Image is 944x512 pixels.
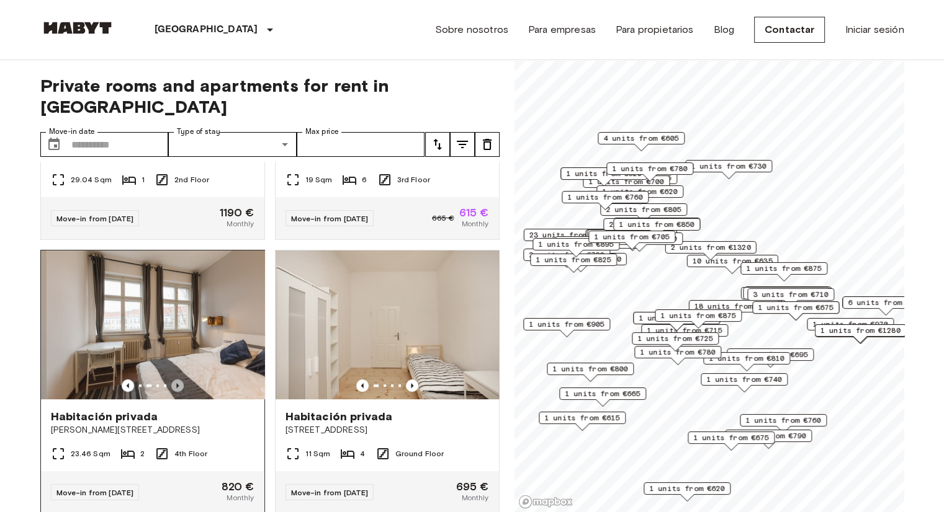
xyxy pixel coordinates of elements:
span: 1 units from €725 [637,333,713,344]
span: 4 [360,448,365,459]
span: 820 € [222,481,254,492]
span: Monthly [227,492,254,503]
div: Map marker [842,296,929,316]
span: 1 [142,174,145,185]
span: Move-in from [DATE] [56,488,134,497]
div: Map marker [686,255,778,274]
div: Map marker [744,286,831,306]
span: 18 units from €720 [694,301,774,312]
span: 10 units from €635 [692,255,772,267]
div: Map marker [596,185,683,205]
span: Private rooms and apartments for rent in [GEOGRAPHIC_DATA] [40,75,500,117]
span: 1 units from €760 [567,192,643,203]
div: Map marker [606,162,693,182]
span: 4 units from €605 [603,133,679,144]
div: Map marker [585,229,677,249]
div: Map marker [555,236,642,255]
span: 23 units from €655 [529,229,609,241]
span: 1 units from €800 [552,363,628,374]
span: 4th Floor [174,448,207,459]
button: Previous image [122,379,134,392]
div: Map marker [644,482,730,501]
span: 1 units from €695 [732,349,808,360]
div: Map marker [600,203,687,223]
span: 1 units from €825 [536,254,611,265]
span: 1 units from €620 [649,483,725,494]
span: 1 units from €895 [538,239,614,250]
div: Map marker [727,348,814,368]
span: 1 units from €810 [709,353,784,364]
span: 2 units from €760 [601,233,677,244]
div: Map marker [641,324,728,343]
span: 665 € [432,213,454,224]
div: Map marker [807,318,894,337]
div: Map marker [559,387,646,407]
div: Map marker [535,253,626,272]
div: Map marker [598,132,685,151]
a: Contactar [754,17,825,43]
div: Map marker [743,287,830,306]
div: Map marker [533,238,619,257]
div: Map marker [740,262,827,281]
div: Map marker [633,312,720,331]
span: 1 units from €875 [746,263,822,274]
span: 1 units from €730 [691,161,766,172]
span: 2 units from €805 [606,204,681,215]
div: Map marker [547,363,634,382]
span: 1 units from €780 [640,346,716,358]
span: 6 [362,174,367,185]
span: Ground Floor [395,448,444,459]
span: 1 units from €710 [748,288,824,299]
div: Map marker [632,332,719,351]
span: 2 [140,448,145,459]
div: Map marker [530,254,617,273]
button: Previous image [356,379,369,392]
img: Marketing picture of unit DE-01-223-04M [276,250,499,399]
span: 3rd Floor [397,174,430,185]
span: 615 € [459,207,489,218]
span: 23.46 Sqm [71,448,110,459]
span: 3 units from €655 [593,230,668,241]
div: Map marker [688,431,775,451]
div: Map marker [747,288,834,307]
span: 1 units from €790 [730,430,806,441]
span: 1 units from €675 [758,302,834,313]
span: 1 units from €615 [544,412,620,423]
span: Monthly [461,218,488,229]
div: Map marker [588,231,675,250]
div: Map marker [740,287,832,306]
a: Iniciar sesión [845,22,904,37]
span: 19 Sqm [305,174,333,185]
span: 3 units from €710 [753,289,829,300]
label: Type of stay [177,126,220,137]
div: Map marker [725,430,812,449]
span: 1 units from €760 [745,415,821,426]
img: Habyt [40,22,115,34]
div: Map marker [701,373,788,392]
span: 1 units from €970 [812,319,888,330]
span: 6 units from €645 [848,297,924,308]
button: tune [475,132,500,157]
span: 2 units from €1320 [670,242,750,253]
span: 11 Sqm [305,448,331,459]
span: 1 units from €665 [565,388,641,399]
button: tune [450,132,475,157]
span: 1 units from €1280 [820,325,900,336]
span: 2 units from €790 [529,249,605,260]
img: Marketing picture of unit DE-01-267-001-02H [47,250,270,399]
button: Choose date [42,132,66,157]
span: 1 units from €780 [612,163,688,174]
span: 1 units from €850 [619,219,695,230]
span: 1 units from €905 [529,319,605,330]
div: Map marker [523,249,610,268]
p: [GEOGRAPHIC_DATA] [155,22,258,37]
span: 1 units from €675 [693,432,769,443]
div: Map marker [685,160,772,179]
a: Mapbox logo [518,495,573,509]
div: Map marker [613,218,700,237]
button: tune [425,132,450,157]
a: Para empresas [528,22,596,37]
span: 4 units from €665 [560,237,636,248]
span: Monthly [227,218,254,229]
label: Move-in date [49,126,95,137]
